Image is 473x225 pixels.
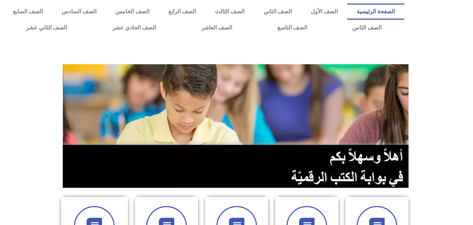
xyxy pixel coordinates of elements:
[301,4,347,20] a: الصف الأول
[347,4,404,20] a: الصفحة الرئيسية
[52,4,106,20] a: الصف السادس
[4,20,90,36] a: الصف الثاني عشر
[159,4,205,20] a: الصف الرابع
[179,20,255,36] a: الصف العاشر
[330,20,404,36] a: الصف الثامن
[254,4,301,20] a: الصف الثاني
[106,4,159,20] a: الصف الخامس
[4,4,52,20] a: الصف السابع
[90,20,179,36] a: الصف الحادي عشر
[205,4,254,20] a: الصف الثالث
[255,20,330,36] a: الصف التاسع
